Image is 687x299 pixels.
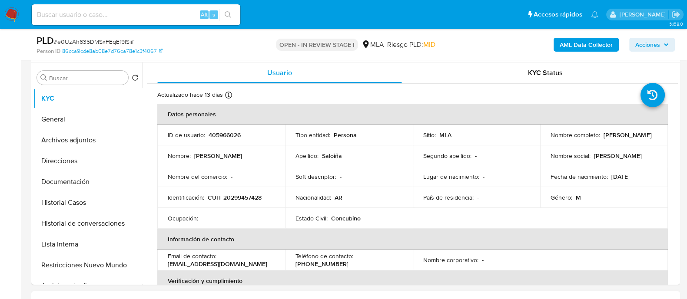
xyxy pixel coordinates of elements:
[33,88,142,109] button: KYC
[387,40,435,49] span: Riesgo PLD:
[560,38,613,52] b: AML Data Collector
[62,47,163,55] a: 86cca9cde8ab08e7d76ca78e1c3f4067
[168,131,205,139] p: ID de usuario :
[482,256,484,264] p: -
[33,109,142,130] button: General
[423,194,474,201] p: País de residencia :
[576,194,581,201] p: M
[423,131,436,139] p: Sitio :
[157,270,668,291] th: Verificación y cumplimiento
[295,252,353,260] p: Teléfono de contacto :
[477,194,479,201] p: -
[423,256,478,264] p: Nombre corporativo :
[231,173,232,181] p: -
[669,20,683,27] span: 3.158.0
[591,11,598,18] a: Notificaciones
[168,260,267,268] p: [EMAIL_ADDRESS][DOMAIN_NAME]
[629,38,675,52] button: Acciones
[611,173,630,181] p: [DATE]
[295,260,348,268] p: [PHONE_NUMBER]
[33,276,142,296] button: Anticipos de dinero
[619,10,668,19] p: milagros.cisterna@mercadolibre.com
[157,91,223,99] p: Actualizado hace 13 días
[604,131,651,139] p: [PERSON_NAME]
[168,152,191,160] p: Nombre :
[168,194,204,201] p: Identificación :
[423,39,435,49] span: MID
[331,214,361,222] p: Concubino
[423,173,479,181] p: Lugar de nacimiento :
[551,173,608,181] p: Fecha de nacimiento :
[33,234,142,255] button: Lista Interna
[295,214,328,222] p: Estado Civil :
[219,9,237,21] button: search-icon
[322,152,342,160] p: Saloiña
[33,151,142,171] button: Direcciones
[340,173,342,181] p: -
[33,213,142,234] button: Historial de conversaciones
[551,194,572,201] p: Género :
[276,39,358,51] p: OPEN - IN REVIEW STAGE I
[295,131,330,139] p: Tipo entidad :
[295,194,331,201] p: Nacionalidad :
[554,38,619,52] button: AML Data Collector
[40,74,47,81] button: Buscar
[334,131,357,139] p: Persona
[528,68,563,78] span: KYC Status
[157,104,668,125] th: Datos personales
[132,74,139,84] button: Volver al orden por defecto
[33,130,142,151] button: Archivos adjuntos
[33,171,142,192] button: Documentación
[157,229,668,250] th: Información de contacto
[551,131,600,139] p: Nombre completo :
[483,173,485,181] p: -
[33,255,142,276] button: Restricciones Nuevo Mundo
[551,152,591,160] p: Nombre social :
[212,10,215,19] span: s
[335,194,342,201] p: AR
[37,47,60,55] b: Person ID
[168,173,227,181] p: Nombre del comercio :
[194,152,242,160] p: [PERSON_NAME]
[49,74,125,82] input: Buscar
[475,152,477,160] p: -
[54,37,134,46] span: # e0UzAh635DMSxFEqEf9ISiif
[202,214,203,222] p: -
[209,131,241,139] p: 405966026
[267,68,292,78] span: Usuario
[423,152,471,160] p: Segundo apellido :
[208,194,262,201] p: CUIT 20299457428
[33,192,142,213] button: Historial Casos
[635,38,660,52] span: Acciones
[32,9,240,20] input: Buscar usuario o caso...
[295,173,336,181] p: Soft descriptor :
[594,152,642,160] p: [PERSON_NAME]
[362,40,384,49] div: MLA
[168,214,198,222] p: Ocupación :
[37,33,54,47] b: PLD
[439,131,451,139] p: MLA
[168,252,216,260] p: Email de contacto :
[201,10,208,19] span: Alt
[295,152,319,160] p: Apellido :
[534,10,582,19] span: Accesos rápidos
[671,10,680,19] a: Salir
